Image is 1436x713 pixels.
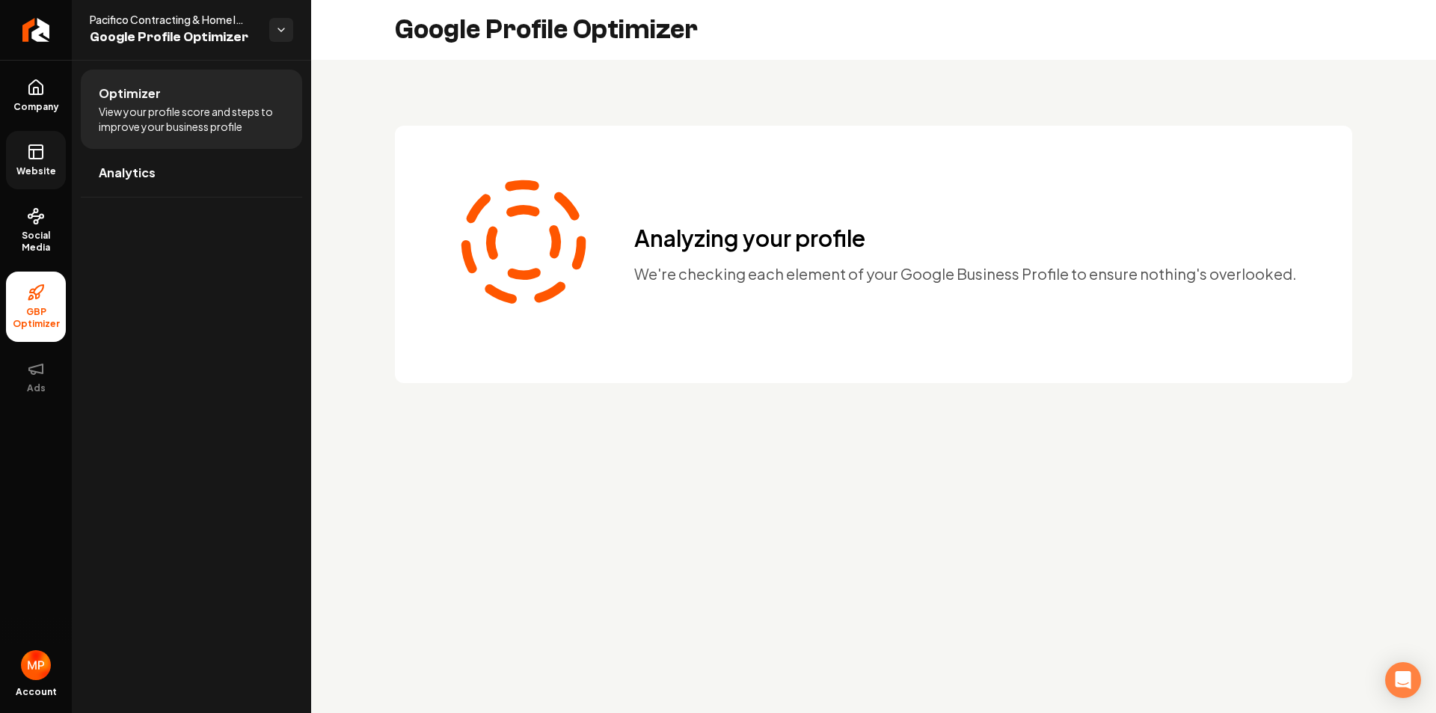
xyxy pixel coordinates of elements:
a: Website [6,131,66,189]
span: View your profile score and steps to improve your business profile [99,104,284,134]
span: GBP Optimizer [6,306,66,330]
span: Pacifico Contracting & Home Improvement [90,12,257,27]
div: Open Intercom Messenger [1385,662,1421,698]
a: Social Media [6,195,66,266]
img: Rebolt Logo [22,18,50,42]
p: We're checking each element of your Google Business Profile to ensure nothing's overlooked. [634,263,1297,284]
span: Social Media [6,230,66,254]
a: Analytics [81,149,302,197]
button: Open user button [21,650,51,680]
span: Optimizer [99,85,161,102]
button: Ads [6,348,66,406]
span: Analytics [99,164,156,182]
span: Company [7,101,65,113]
img: Michael Pacifico [21,650,51,680]
h1: Analyzing your profile [634,224,1297,251]
span: Ads [21,382,52,394]
span: Website [10,165,62,177]
h2: Google Profile Optimizer [395,15,698,45]
a: Company [6,67,66,125]
span: Google Profile Optimizer [90,27,257,48]
span: Account [16,686,57,698]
